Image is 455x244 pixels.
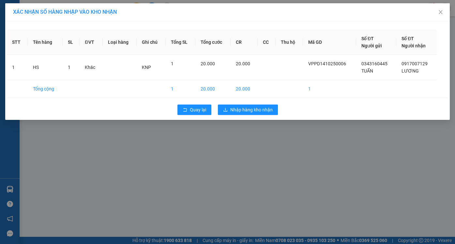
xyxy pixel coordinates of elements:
span: download [223,107,228,113]
span: Người nhận [402,43,426,48]
th: Mã GD [303,30,356,55]
span: VPCHV1410250017 [33,41,72,46]
span: 1 [68,65,70,70]
td: Tổng cộng [28,80,63,98]
th: Ghi chú [137,30,165,55]
span: 20.000 [236,61,250,66]
span: Quay lại [190,106,206,113]
th: Tổng SL [166,30,195,55]
span: Người gửi [361,43,382,48]
td: 1 [7,55,28,80]
span: Số ĐT [361,36,374,41]
span: Hotline: 19001152 [52,29,80,33]
span: TUẤN [361,68,373,73]
span: Nhập hàng kho nhận [230,106,273,113]
span: 10:02:07 [DATE] [14,47,40,51]
th: SL [63,30,80,55]
th: Tên hàng [28,30,63,55]
th: ĐVT [80,30,102,55]
span: In ngày: [2,47,40,51]
td: Khác [80,55,102,80]
span: close [438,9,443,15]
span: 1 [171,61,174,66]
th: Tổng cước [195,30,231,55]
span: VPPD1410250006 [308,61,346,66]
span: 20.000 [201,61,215,66]
th: STT [7,30,28,55]
span: 01 Võ Văn Truyện, KP.1, Phường 2 [52,20,90,28]
button: Close [432,3,450,22]
button: downloadNhập hàng kho nhận [218,105,278,115]
span: 0917007129 [402,61,428,66]
span: rollback [183,107,187,113]
span: Số ĐT [402,36,414,41]
td: 20.000 [195,80,231,98]
button: rollbackQuay lại [177,105,211,115]
img: logo [2,4,31,33]
span: XÁC NHẬN SỐ HÀNG NHẬP VÀO KHO NHẬN [13,9,117,15]
td: 1 [303,80,356,98]
span: 0343160445 [361,61,387,66]
span: LƯƠNG [402,68,419,73]
th: CR [231,30,258,55]
th: CC [258,30,276,55]
th: Thu hộ [276,30,303,55]
span: [PERSON_NAME]: [2,42,72,46]
span: Bến xe [GEOGRAPHIC_DATA] [52,10,88,19]
td: 1 [166,80,195,98]
th: Loại hàng [103,30,137,55]
span: ----------------------------------------- [18,35,80,41]
strong: ĐỒNG PHƯỚC [52,4,89,9]
td: HS [28,55,63,80]
td: 20.000 [231,80,258,98]
span: KNP [142,65,151,70]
